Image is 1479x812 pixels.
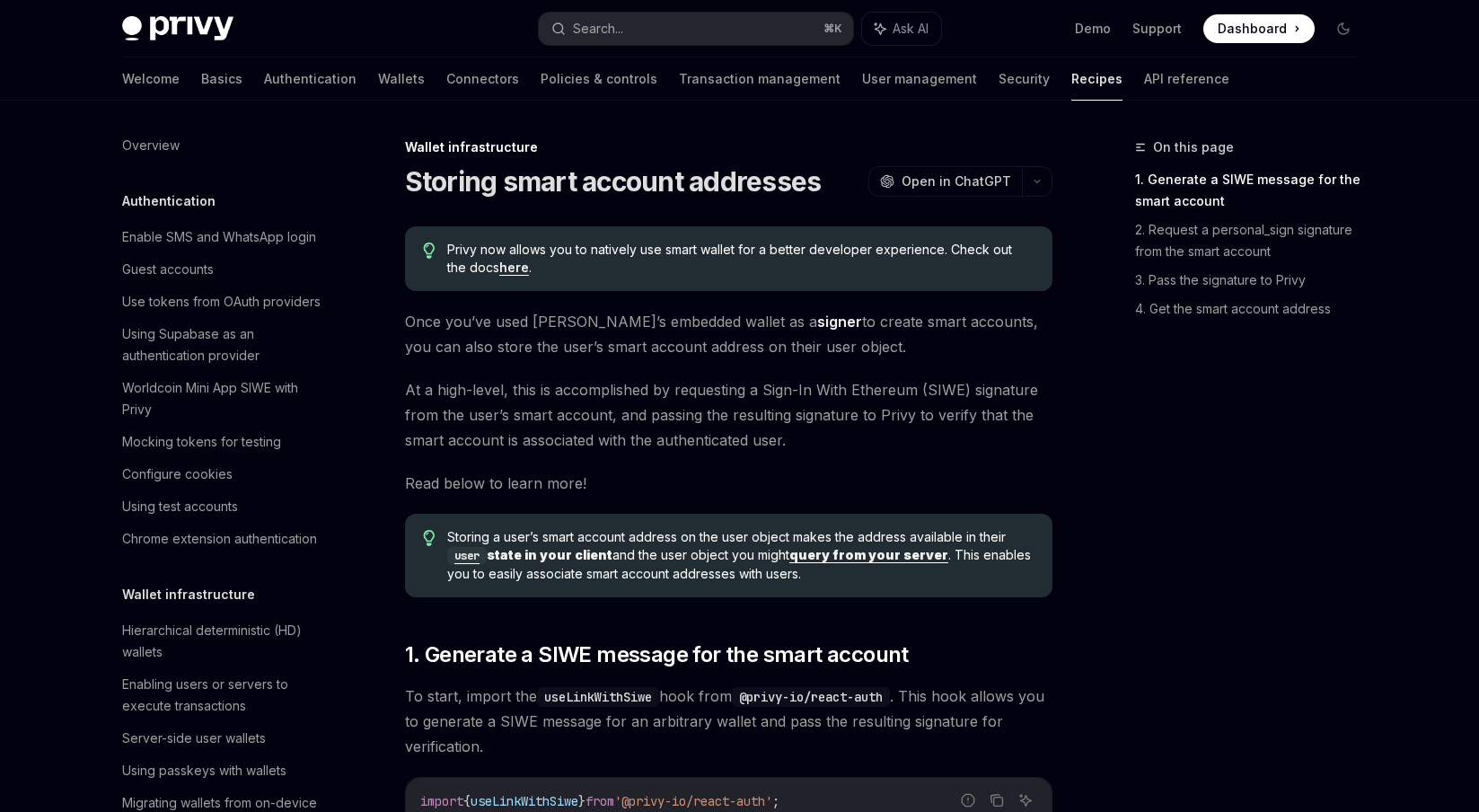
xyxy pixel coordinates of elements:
[122,463,233,485] div: Configure cookies
[1329,14,1358,43] button: Toggle dark mode
[122,190,216,212] h5: Authentication
[405,377,1052,453] span: At a high-level, this is accomplished by requesting a Sign-In With Ethereum (SIWE) signature from...
[862,13,941,45] button: Ask AI
[1144,57,1229,101] a: API reference
[108,523,338,555] a: Chrome extension authentication
[446,57,519,101] a: Connectors
[1135,216,1372,266] a: 2. Request a personal_sign signature from the smart account
[122,323,327,366] div: Using Supabase as an authentication provider
[447,547,612,562] a: userstate in your client
[537,687,659,707] code: useLinkWithSiwe
[789,547,948,563] a: query from your server
[122,57,180,101] a: Welcome
[405,471,1052,496] span: Read below to learn more!
[679,57,841,101] a: Transaction management
[423,243,436,259] svg: Tip
[1135,165,1372,216] a: 1. Generate a SIWE message for the smart account
[447,547,612,562] b: state in your client
[378,57,425,101] a: Wallets
[122,584,255,605] h5: Wallet infrastructure
[539,13,853,45] button: Search...⌘K
[405,684,1052,759] span: To start, import the hook from . This hook allows you to generate a SIWE message for an arbitrary...
[122,728,266,749] div: Server-side user wallets
[122,760,286,781] div: Using passkeys with wallets
[463,793,471,809] span: {
[122,674,327,717] div: Enabling users or servers to execute transactions
[862,57,977,101] a: User management
[420,793,463,809] span: import
[405,309,1052,359] span: Once you’ve used [PERSON_NAME]’s embedded wallet as a to create smart accounts, you can also stor...
[585,793,614,809] span: from
[108,372,338,426] a: Worldcoin Mini App SIWE with Privy
[122,16,233,41] img: dark logo
[1075,20,1111,38] a: Demo
[122,377,327,420] div: Worldcoin Mini App SIWE with Privy
[447,528,1034,583] span: Storing a user’s smart account address on the user object makes the address available in their an...
[108,458,338,490] a: Configure cookies
[985,789,1008,812] button: Copy the contents from the code block
[108,755,338,787] a: Using passkeys with wallets
[122,226,316,248] div: Enable SMS and WhatsApp login
[108,614,338,668] a: Hierarchical deterministic (HD) wallets
[732,687,890,707] code: @privy-io/react-auth
[405,138,1052,156] div: Wallet infrastructure
[789,547,948,562] b: query from your server
[122,291,321,313] div: Use tokens from OAuth providers
[956,789,980,812] button: Report incorrect code
[201,57,242,101] a: Basics
[122,259,214,280] div: Guest accounts
[1014,789,1037,812] button: Ask AI
[868,166,1022,197] button: Open in ChatGPT
[541,57,657,101] a: Policies & controls
[108,426,338,458] a: Mocking tokens for testing
[823,22,842,36] span: ⌘ K
[578,793,585,809] span: }
[122,431,281,453] div: Mocking tokens for testing
[108,253,338,286] a: Guest accounts
[108,286,338,318] a: Use tokens from OAuth providers
[1203,14,1315,43] a: Dashboard
[264,57,357,101] a: Authentication
[423,530,436,546] svg: Tip
[1218,20,1287,38] span: Dashboard
[1153,137,1234,158] span: On this page
[1071,57,1122,101] a: Recipes
[999,57,1050,101] a: Security
[447,547,487,565] code: user
[817,313,862,331] strong: signer
[902,172,1011,190] span: Open in ChatGPT
[471,793,578,809] span: useLinkWithSiwe
[108,490,338,523] a: Using test accounts
[122,620,327,663] div: Hierarchical deterministic (HD) wallets
[122,528,317,550] div: Chrome extension authentication
[1135,266,1372,295] a: 3. Pass the signature to Privy
[893,20,929,38] span: Ask AI
[1135,295,1372,323] a: 4. Get the smart account address
[108,722,338,755] a: Server-side user wallets
[772,793,779,809] span: ;
[499,260,529,276] a: here
[108,129,338,162] a: Overview
[614,793,772,809] span: '@privy-io/react-auth'
[447,241,1034,277] span: Privy now allows you to natively use smart wallet for a better developer experience. Check out th...
[405,640,909,669] span: 1. Generate a SIWE message for the smart account
[108,221,338,253] a: Enable SMS and WhatsApp login
[1132,20,1182,38] a: Support
[108,318,338,372] a: Using Supabase as an authentication provider
[122,496,238,517] div: Using test accounts
[122,135,180,156] div: Overview
[573,18,623,40] div: Search...
[405,165,822,198] h1: Storing smart account addresses
[108,668,338,722] a: Enabling users or servers to execute transactions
